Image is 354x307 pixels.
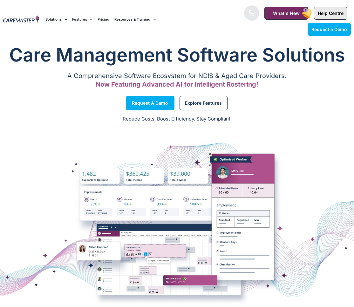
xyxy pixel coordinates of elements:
[96,81,258,88] span: Now Featuring Advanced AI for Intelligent Rostering!
[308,23,351,36] a: Request a Demo
[180,96,228,110] a: Explore Features
[3,74,351,78] p: A Comprehensive Software Ecosystem for NDIS & Aged Care Providers.
[132,101,168,105] span: Request a Demo
[311,27,347,32] span: Request a Demo
[3,42,351,68] h1: Care Management Software Solutions
[185,101,222,105] span: Explore Features
[314,7,347,20] a: Help Centre
[114,9,156,30] a: Resources & Training
[318,10,344,16] span: Help Centre
[3,16,39,23] img: CareMaster Logo
[45,9,226,30] nav: Menu
[273,10,300,16] span: What's New
[264,7,308,20] a: What's New
[45,9,67,30] a: Solutions
[126,96,174,110] a: Request a Demo
[4,115,350,123] p: Reduce Costs. Boost Efficiency. Stay Compliant.
[98,9,109,30] a: Pricing
[72,9,92,30] a: Features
